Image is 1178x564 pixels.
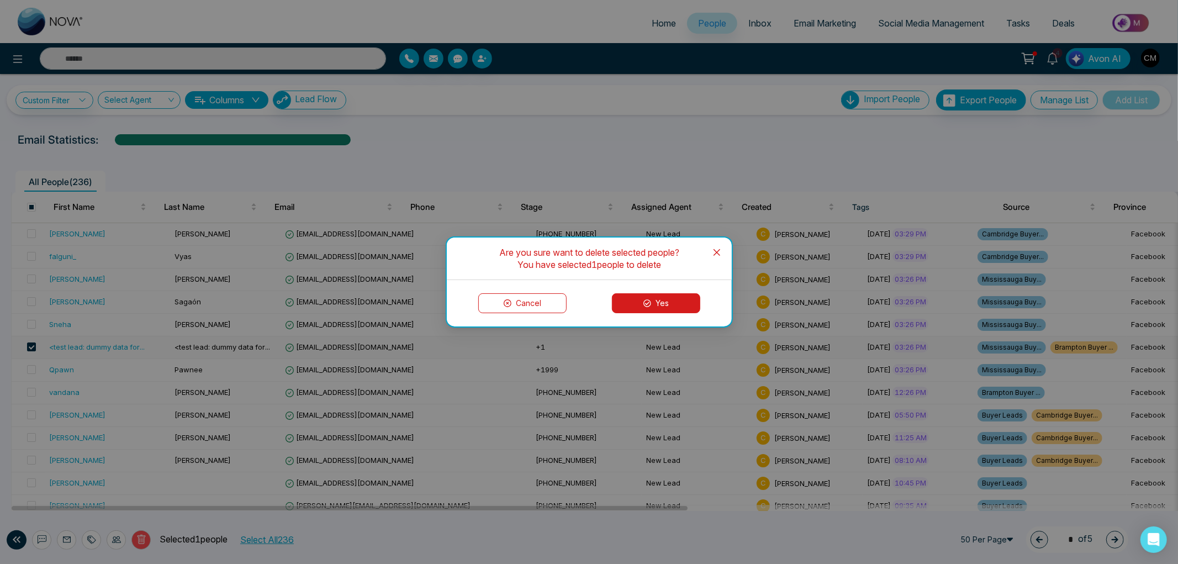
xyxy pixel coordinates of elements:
button: Cancel [478,293,567,313]
div: Are you sure want to delete selected people? You have selected 1 people to delete [469,246,710,271]
button: Close [702,238,732,267]
button: Yes [612,293,700,313]
span: close [712,248,721,257]
div: Open Intercom Messenger [1140,526,1167,553]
